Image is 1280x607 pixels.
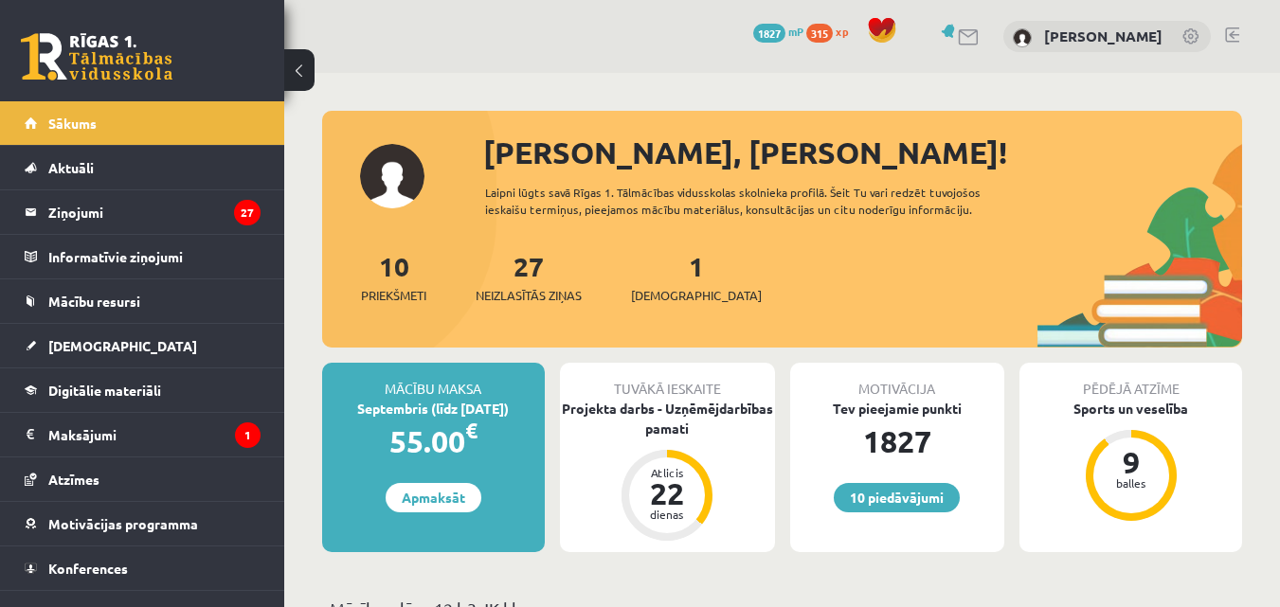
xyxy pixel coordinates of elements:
[386,483,481,512] a: Apmaksāt
[560,399,775,438] div: Projekta darbs - Uzņēmējdarbības pamati
[639,478,695,509] div: 22
[25,324,261,367] a: [DEMOGRAPHIC_DATA]
[788,24,803,39] span: mP
[1103,477,1160,489] div: balles
[25,146,261,189] a: Aktuāli
[21,33,172,80] a: Rīgas 1. Tālmācības vidusskola
[25,101,261,145] a: Sākums
[631,286,762,305] span: [DEMOGRAPHIC_DATA]
[48,190,261,234] legend: Ziņojumi
[631,249,762,305] a: 1[DEMOGRAPHIC_DATA]
[48,560,128,577] span: Konferences
[1103,447,1160,477] div: 9
[25,457,261,501] a: Atzīmes
[235,422,261,448] i: 1
[48,337,197,354] span: [DEMOGRAPHIC_DATA]
[322,399,545,419] div: Septembris (līdz [DATE])
[25,368,261,412] a: Digitālie materiāli
[560,399,775,544] a: Projekta darbs - Uzņēmējdarbības pamati Atlicis 22 dienas
[25,190,261,234] a: Ziņojumi27
[483,130,1242,175] div: [PERSON_NAME], [PERSON_NAME]!
[361,286,426,305] span: Priekšmeti
[834,483,960,512] a: 10 piedāvājumi
[48,382,161,399] span: Digitālie materiāli
[48,159,94,176] span: Aktuāli
[25,235,261,278] a: Informatīvie ziņojumi
[25,413,261,456] a: Maksājumi1
[836,24,848,39] span: xp
[322,363,545,399] div: Mācību maksa
[476,249,582,305] a: 27Neizlasītās ziņas
[639,509,695,520] div: dienas
[560,363,775,399] div: Tuvākā ieskaite
[48,515,198,532] span: Motivācijas programma
[48,293,140,310] span: Mācību resursi
[790,363,1005,399] div: Motivācija
[806,24,857,39] a: 315 xp
[322,419,545,464] div: 55.00
[753,24,803,39] a: 1827 mP
[1019,399,1242,419] div: Sports un veselība
[48,235,261,278] legend: Informatīvie ziņojumi
[1044,27,1163,45] a: [PERSON_NAME]
[361,249,426,305] a: 10Priekšmeti
[1019,399,1242,524] a: Sports un veselība 9 balles
[25,546,261,590] a: Konferences
[48,115,97,132] span: Sākums
[234,200,261,225] i: 27
[485,184,1037,218] div: Laipni lūgts savā Rīgas 1. Tālmācības vidusskolas skolnieka profilā. Šeit Tu vari redzēt tuvojošo...
[790,399,1005,419] div: Tev pieejamie punkti
[1013,28,1032,47] img: Roberta Visocka
[48,413,261,456] legend: Maksājumi
[25,279,261,323] a: Mācību resursi
[806,24,833,43] span: 315
[476,286,582,305] span: Neizlasītās ziņas
[48,471,99,488] span: Atzīmes
[753,24,785,43] span: 1827
[465,417,478,444] span: €
[639,467,695,478] div: Atlicis
[1019,363,1242,399] div: Pēdējā atzīme
[790,419,1005,464] div: 1827
[25,502,261,545] a: Motivācijas programma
